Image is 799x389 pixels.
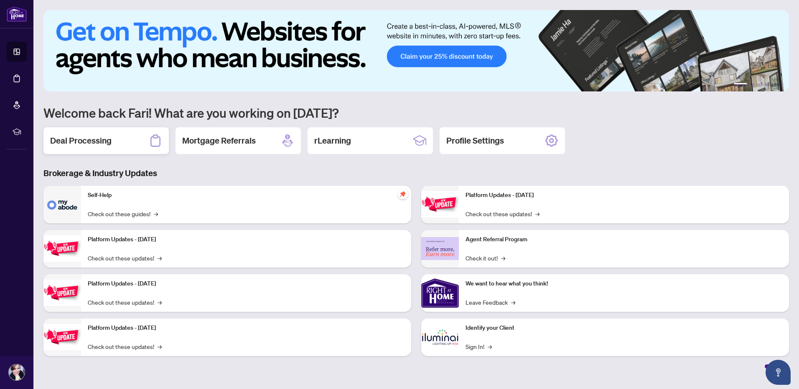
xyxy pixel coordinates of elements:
[421,318,459,356] img: Identify your Client
[446,135,504,147] h2: Profile Settings
[88,253,162,263] a: Check out these updates!→
[466,209,539,218] a: Check out these updates!→
[421,191,459,217] img: Platform Updates - June 23, 2025
[158,298,162,307] span: →
[88,279,405,288] p: Platform Updates - [DATE]
[88,235,405,244] p: Platform Updates - [DATE]
[398,189,408,199] span: pushpin
[158,253,162,263] span: →
[158,342,162,351] span: →
[421,237,459,260] img: Agent Referral Program
[466,279,782,288] p: We want to hear what you think!
[466,298,515,307] a: Leave Feedback→
[182,135,256,147] h2: Mortgage Referrals
[771,83,774,86] button: 5
[757,83,761,86] button: 3
[50,135,112,147] h2: Deal Processing
[88,323,405,333] p: Platform Updates - [DATE]
[7,6,27,22] img: logo
[43,280,81,306] img: Platform Updates - July 21, 2025
[466,342,492,351] a: Sign In!→
[501,253,505,263] span: →
[466,253,505,263] a: Check it out!→
[751,83,754,86] button: 2
[43,235,81,262] img: Platform Updates - September 16, 2025
[535,209,539,218] span: →
[764,83,767,86] button: 4
[43,167,789,179] h3: Brokerage & Industry Updates
[88,298,162,307] a: Check out these updates!→
[43,186,81,223] img: Self-Help
[9,364,25,380] img: Profile Icon
[154,209,158,218] span: →
[511,298,515,307] span: →
[88,209,158,218] a: Check out these guides!→
[88,342,162,351] a: Check out these updates!→
[488,342,492,351] span: →
[421,274,459,312] img: We want to hear what you think!
[466,323,782,333] p: Identify your Client
[314,135,351,147] h2: rLearning
[43,105,789,121] h1: Welcome back Fari! What are you working on [DATE]?
[466,235,782,244] p: Agent Referral Program
[734,83,747,86] button: 1
[43,324,81,350] img: Platform Updates - July 8, 2025
[43,10,789,91] img: Slide 0
[777,83,781,86] button: 6
[766,360,791,385] button: Open asap
[88,191,405,200] p: Self-Help
[466,191,782,200] p: Platform Updates - [DATE]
